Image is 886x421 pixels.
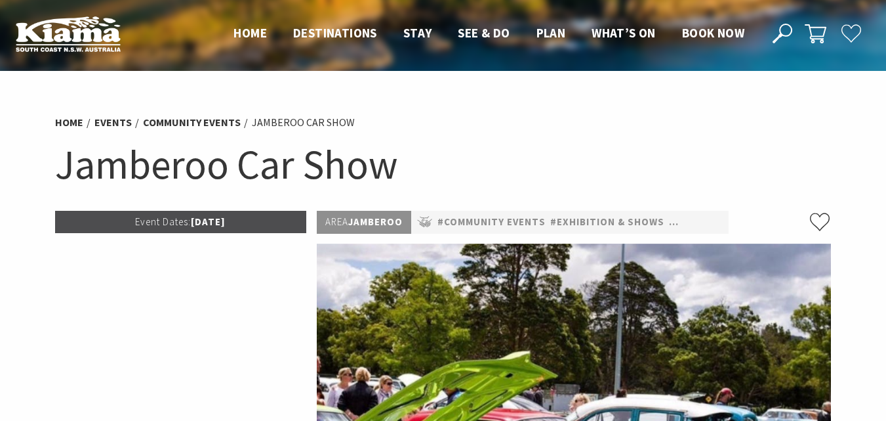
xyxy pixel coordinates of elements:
[458,25,510,41] span: See & Do
[55,138,832,191] h1: Jamberoo Car Show
[536,25,566,41] span: Plan
[135,215,191,228] span: Event Dates:
[143,116,241,129] a: Community Events
[220,23,757,45] nav: Main Menu
[437,214,546,231] a: #Community Events
[233,25,267,41] span: Home
[55,116,83,129] a: Home
[550,214,664,231] a: #Exhibition & Shows
[252,114,355,131] li: Jamberoo Car Show
[293,25,377,41] span: Destinations
[592,25,656,41] span: What’s On
[403,25,432,41] span: Stay
[317,211,411,234] p: Jamberoo
[16,16,121,52] img: Kiama Logo
[325,215,348,228] span: Area
[94,116,132,129] a: Events
[669,214,729,231] a: #Festivals
[55,211,307,233] p: [DATE]
[682,25,744,41] span: Book now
